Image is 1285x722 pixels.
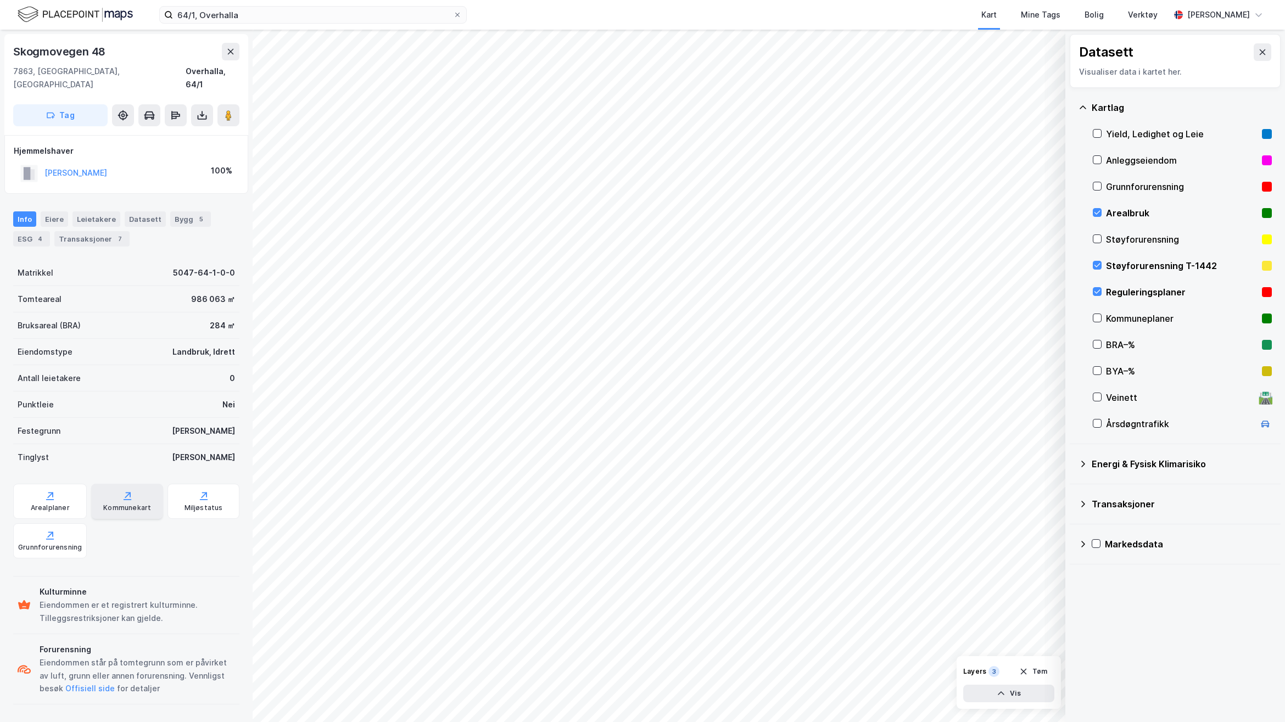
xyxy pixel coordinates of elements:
div: Kommunekart [103,503,151,512]
img: logo.f888ab2527a4732fd821a326f86c7f29.svg [18,5,133,24]
div: Datasett [1079,43,1133,61]
button: Vis [963,685,1054,702]
div: Tinglyst [18,451,49,464]
div: Anleggseiendom [1106,154,1258,167]
div: 0 [230,372,235,385]
div: Eiendomstype [18,345,72,359]
div: Arealplaner [31,503,70,512]
div: 3 [988,666,999,677]
button: Tøm [1012,663,1054,680]
div: Grunnforurensning [1106,180,1258,193]
div: Forurensning [40,643,235,656]
div: Layers [963,667,986,676]
iframe: Chat Widget [1230,669,1285,722]
div: Info [13,211,36,227]
div: Datasett [125,211,166,227]
div: 5047-64-1-0-0 [173,266,235,279]
div: Skogmovegen 48 [13,43,108,60]
div: BYA–% [1106,365,1258,378]
div: 4 [35,233,46,244]
div: Årsdøgntrafikk [1106,417,1254,430]
div: Støyforurensning [1106,233,1258,246]
button: Tag [13,104,108,126]
div: [PERSON_NAME] [1187,8,1250,21]
div: Bolig [1085,8,1104,21]
div: Kommuneplaner [1106,312,1258,325]
div: BRA–% [1106,338,1258,351]
div: Overhalla, 64/1 [186,65,239,91]
div: Hjemmelshaver [14,144,239,158]
div: Reguleringsplaner [1106,286,1258,299]
div: Landbruk, Idrett [172,345,235,359]
input: Søk på adresse, matrikkel, gårdeiere, leietakere eller personer [173,7,453,23]
div: Punktleie [18,398,54,411]
div: Matrikkel [18,266,53,279]
div: 5 [195,214,206,225]
div: Kartlag [1092,101,1272,114]
div: 7863, [GEOGRAPHIC_DATA], [GEOGRAPHIC_DATA] [13,65,186,91]
div: Bygg [170,211,211,227]
div: Transaksjoner [54,231,130,247]
div: Støyforurensning T-1442 [1106,259,1258,272]
div: Energi & Fysisk Klimarisiko [1092,457,1272,471]
div: Grunnforurensning [18,543,82,552]
div: Leietakere [72,211,120,227]
div: Tomteareal [18,293,62,306]
div: Festegrunn [18,424,60,438]
div: 🛣️ [1258,390,1273,405]
div: Kontrollprogram for chat [1230,669,1285,722]
div: Markedsdata [1105,538,1272,551]
div: Verktøy [1128,8,1158,21]
div: Veinett [1106,391,1254,404]
div: Bruksareal (BRA) [18,319,81,332]
div: Yield, Ledighet og Leie [1106,127,1258,141]
div: 986 063 ㎡ [191,293,235,306]
div: Eiendommen står på tomtegrunn som er påvirket av luft, grunn eller annen forurensning. Vennligst ... [40,656,235,696]
div: 284 ㎡ [210,319,235,332]
div: Mine Tags [1021,8,1060,21]
div: Antall leietakere [18,372,81,385]
div: Arealbruk [1106,206,1258,220]
div: Nei [222,398,235,411]
div: Eiendommen er et registrert kulturminne. Tilleggsrestriksjoner kan gjelde. [40,598,235,625]
div: ESG [13,231,50,247]
div: 7 [114,233,125,244]
div: Miljøstatus [185,503,223,512]
div: 100% [211,164,232,177]
div: Visualiser data i kartet her. [1079,65,1271,79]
div: [PERSON_NAME] [172,451,235,464]
div: [PERSON_NAME] [172,424,235,438]
div: Eiere [41,211,68,227]
div: Kart [981,8,997,21]
div: Kulturminne [40,585,235,598]
div: Transaksjoner [1092,497,1272,511]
